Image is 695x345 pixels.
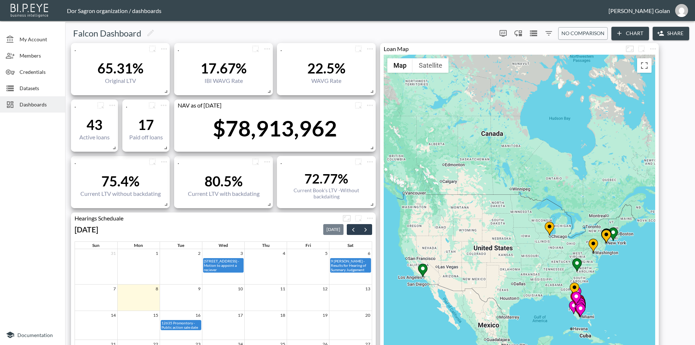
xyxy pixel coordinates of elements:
[528,28,539,39] button: Datasets
[79,134,110,140] div: Active loans
[353,100,364,111] button: more
[353,45,364,51] span: Attach chart to a group
[202,311,244,340] td: September 17, 2025
[347,224,360,235] button: Previous month
[329,285,372,311] td: September 13, 2025
[413,58,448,73] button: Show satellite imagery
[245,285,287,311] td: September 11, 2025
[670,2,693,19] button: amir@ibi.co.il
[543,28,555,39] button: Filters
[158,43,170,55] span: Chart settings
[359,224,372,235] button: Next month
[67,7,608,14] div: Dor Sagron organization / dashboards
[146,100,158,111] button: more
[279,285,287,293] a: September 11, 2025
[261,156,273,168] span: Chart settings
[154,285,160,293] a: September 8, 2025
[346,242,355,249] a: Saturday
[202,285,244,311] td: September 10, 2025
[9,2,51,18] img: bipeye-logo
[147,156,158,168] button: more
[20,101,59,108] span: Dashboards
[188,173,260,189] div: 80.5%
[675,4,688,17] img: b60eb1e829f882aa23219c725e57e04d
[329,249,372,285] td: September 6, 2025
[281,171,372,186] div: 72.77%
[261,242,271,249] a: Thursday
[158,156,170,168] span: Chart settings
[353,157,364,164] span: Attach chart to a group
[364,285,372,293] a: September 13, 2025
[236,311,244,319] a: September 17, 2025
[20,84,59,92] span: Datasets
[71,158,147,165] div: .
[97,60,144,76] div: 65.31%
[117,249,160,285] td: September 1, 2025
[245,249,287,285] td: September 4, 2025
[79,116,110,133] div: 43
[174,45,250,52] div: .
[129,134,163,140] div: Paid off loans
[117,285,160,311] td: September 8, 2025
[636,43,647,55] button: more
[236,285,244,293] a: September 10, 2025
[109,311,117,319] a: September 14, 2025
[364,100,376,111] button: more
[75,285,117,311] td: September 7, 2025
[147,157,158,164] span: Attach chart to a group
[6,331,59,339] a: Documentation
[71,102,95,109] div: .
[364,213,376,224] button: more
[201,60,247,76] div: 17.67%
[160,249,202,285] td: September 2, 2025
[353,43,364,55] button: more
[287,311,329,340] td: September 19, 2025
[20,35,59,43] span: My Account
[147,45,158,51] span: Attach chart to a group
[174,158,250,165] div: .
[203,258,243,272] div: [STREET_ADDRESS] - Motion to appoint a reciever
[281,187,372,199] div: Current Book's LTV -Without backdaiting
[152,311,160,319] a: September 15, 2025
[147,43,158,55] button: more
[174,102,353,109] div: NAV as of 31/08/2025
[106,100,118,111] button: more
[71,45,147,52] div: .
[250,157,261,164] span: Attach chart to a group
[112,285,117,293] a: September 7, 2025
[353,213,364,224] button: more
[366,249,372,257] a: September 6, 2025
[154,249,160,257] a: September 1, 2025
[647,43,659,55] span: Chart settings
[213,115,337,141] div: $78,913,962
[158,100,169,111] span: Chart settings
[71,215,341,222] div: Hearings Scheduale
[624,43,636,55] button: Fullscreen
[250,156,261,168] button: more
[160,285,202,311] td: September 9, 2025
[117,311,160,340] td: September 15, 2025
[132,242,144,249] a: Monday
[250,45,261,51] span: Attach chart to a group
[95,100,106,111] button: more
[561,29,605,38] span: No comparison
[637,58,652,73] button: Toggle fullscreen view
[158,100,169,111] button: more
[330,258,371,272] div: 9 [PERSON_NAME] - Results for Hearing of Summary Judgement
[364,100,376,111] span: Chart settings
[281,249,287,257] a: September 4, 2025
[106,100,118,111] span: Chart settings
[122,102,146,109] div: .
[129,116,163,133] div: 17
[364,156,376,168] span: Chart settings
[95,101,106,108] span: Attach chart to a group
[80,190,161,197] div: Current LTV without backdating
[277,45,353,52] div: .
[279,311,287,319] a: September 18, 2025
[307,60,346,76] div: 22.5%
[364,311,372,319] a: September 20, 2025
[513,28,524,39] div: Enable/disable chart dragging
[353,101,364,108] span: Attach chart to a group
[353,156,364,168] button: more
[261,43,273,55] button: more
